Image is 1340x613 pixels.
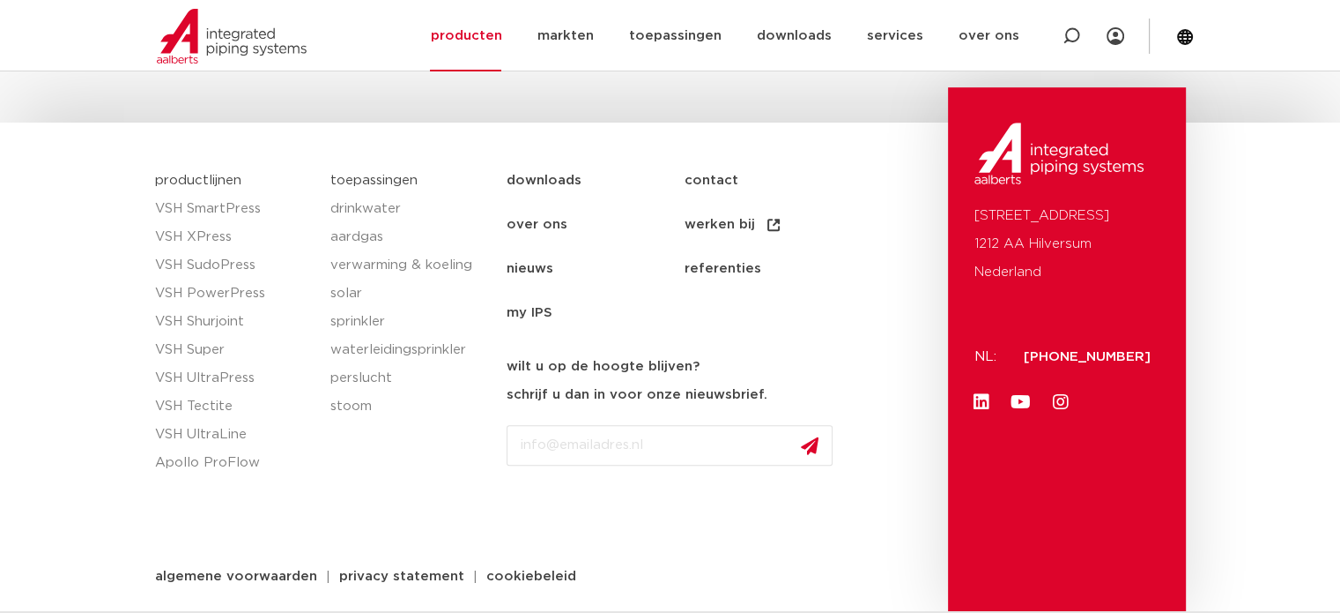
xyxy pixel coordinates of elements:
a: VSH Tectite [155,392,314,421]
a: VSH Shurjoint [155,308,314,336]
a: algemene voorwaarden [142,570,330,583]
a: VSH UltraPress [155,364,314,392]
a: VSH Super [155,336,314,364]
a: waterleidingsprinkler [330,336,489,364]
span: privacy statement [339,570,464,583]
p: [STREET_ADDRESS] 1212 AA Hilversum Nederland [974,202,1159,287]
a: verwarming & koeling [330,251,489,280]
a: Apollo ProFlow [155,449,314,477]
a: sprinkler [330,308,489,336]
a: contact [684,159,861,203]
a: over ons [507,203,684,247]
a: nieuws [507,247,684,291]
a: [PHONE_NUMBER] [1024,350,1151,363]
a: downloads [507,159,684,203]
a: VSH SmartPress [155,195,314,223]
nav: Menu [507,159,939,335]
a: toepassingen [330,174,418,187]
a: VSH XPress [155,223,314,251]
a: perslucht [330,364,489,392]
a: drinkwater [330,195,489,223]
strong: schrijf u dan in voor onze nieuwsbrief. [507,388,767,401]
img: send.svg [801,437,818,455]
a: werken bij [684,203,861,247]
a: privacy statement [326,570,478,583]
input: info@emailadres.nl [507,425,833,466]
a: VSH UltraLine [155,421,314,449]
p: NL: [974,343,1003,371]
strong: wilt u op de hoogte blijven? [507,360,700,373]
a: referenties [684,247,861,291]
span: algemene voorwaarden [155,570,317,583]
a: solar [330,280,489,308]
a: VSH SudoPress [155,251,314,280]
a: my IPS [507,291,684,335]
span: cookiebeleid [486,570,576,583]
a: productlijnen [155,174,241,187]
a: aardgas [330,223,489,251]
a: stoom [330,392,489,421]
a: VSH PowerPress [155,280,314,308]
iframe: reCAPTCHA [507,480,774,549]
a: cookiebeleid [473,570,589,583]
